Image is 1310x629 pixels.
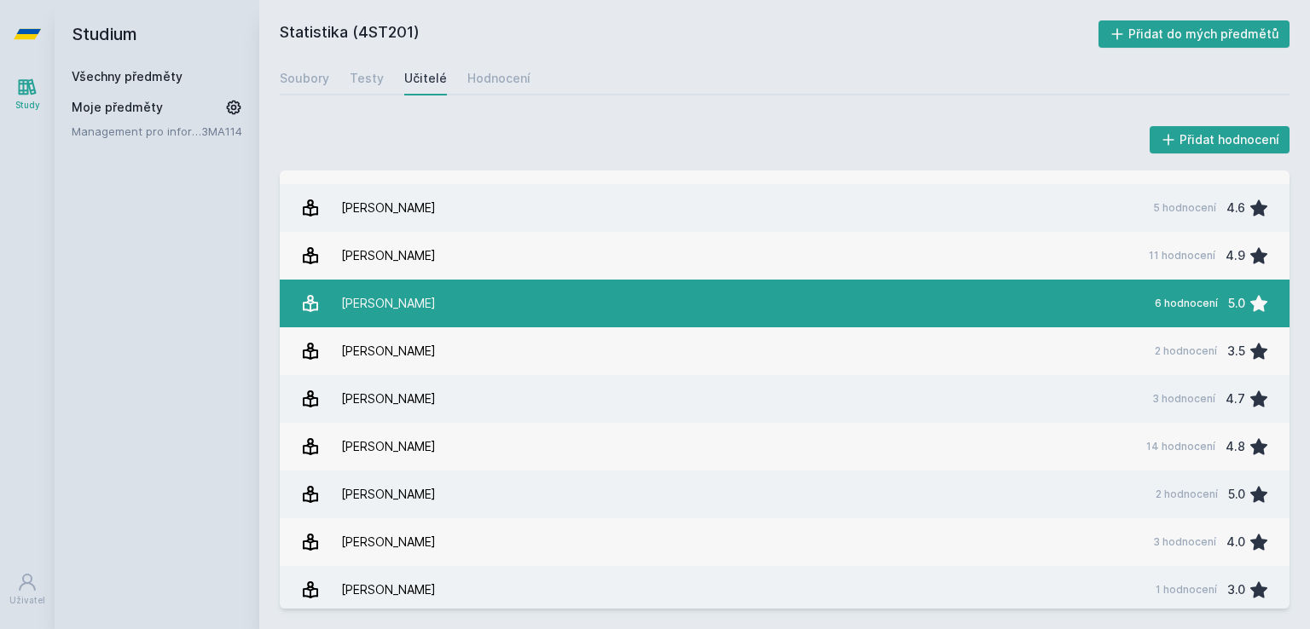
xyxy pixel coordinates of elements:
[467,70,530,87] div: Hodnocení
[1146,440,1215,453] div: 14 hodnocení
[1153,535,1216,549] div: 3 hodnocení
[1228,286,1245,320] div: 5.0
[280,518,1290,566] a: [PERSON_NAME] 3 hodnocení 4.0
[1150,126,1290,153] button: Přidat hodnocení
[1227,573,1245,607] div: 3.0
[280,470,1290,518] a: [PERSON_NAME] 2 hodnocení 5.0
[280,566,1290,614] a: [PERSON_NAME] 1 hodnocení 3.0
[1227,334,1245,368] div: 3.5
[341,334,436,368] div: [PERSON_NAME]
[350,70,384,87] div: Testy
[201,124,242,138] a: 3MA114
[1155,344,1217,358] div: 2 hodnocení
[280,375,1290,423] a: [PERSON_NAME] 3 hodnocení 4.7
[1098,20,1290,48] button: Přidat do mých předmětů
[1226,191,1245,225] div: 4.6
[9,594,45,607] div: Uživatel
[404,61,447,95] a: Učitelé
[280,184,1290,232] a: [PERSON_NAME] 5 hodnocení 4.6
[341,573,436,607] div: [PERSON_NAME]
[72,69,183,84] a: Všechny předměty
[1226,382,1245,416] div: 4.7
[341,239,436,273] div: [PERSON_NAME]
[341,477,436,511] div: [PERSON_NAME]
[1153,201,1216,215] div: 5 hodnocení
[1149,249,1215,263] div: 11 hodnocení
[341,525,436,559] div: [PERSON_NAME]
[1226,239,1245,273] div: 4.9
[280,423,1290,470] a: [PERSON_NAME] 14 hodnocení 4.8
[3,68,51,120] a: Study
[72,99,163,116] span: Moje předměty
[1228,477,1245,511] div: 5.0
[1155,297,1218,310] div: 6 hodnocení
[404,70,447,87] div: Učitelé
[280,70,329,87] div: Soubory
[341,191,436,225] div: [PERSON_NAME]
[1156,583,1217,597] div: 1 hodnocení
[341,382,436,416] div: [PERSON_NAME]
[72,123,201,140] a: Management pro informatiky a statistiky
[1152,392,1215,406] div: 3 hodnocení
[280,327,1290,375] a: [PERSON_NAME] 2 hodnocení 3.5
[467,61,530,95] a: Hodnocení
[1156,488,1218,501] div: 2 hodnocení
[1226,525,1245,559] div: 4.0
[15,99,40,112] div: Study
[280,61,329,95] a: Soubory
[280,20,1098,48] h2: Statistika (4ST201)
[350,61,384,95] a: Testy
[341,286,436,320] div: [PERSON_NAME]
[1226,430,1245,464] div: 4.8
[341,430,436,464] div: [PERSON_NAME]
[280,280,1290,327] a: [PERSON_NAME] 6 hodnocení 5.0
[3,563,51,615] a: Uživatel
[280,232,1290,280] a: [PERSON_NAME] 11 hodnocení 4.9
